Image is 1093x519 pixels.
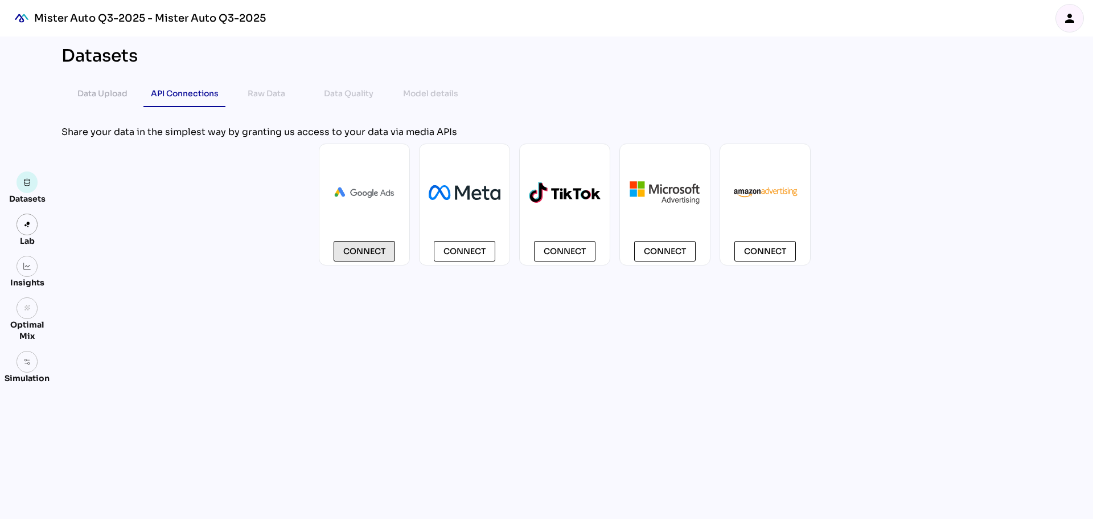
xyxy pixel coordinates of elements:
div: Raw Data [248,87,285,100]
img: microsoft.png [629,180,701,205]
button: Connect [734,241,796,261]
img: graph.svg [23,263,31,271]
img: lab.svg [23,220,31,228]
div: Simulation [5,373,50,384]
div: Datasets [9,193,46,205]
img: Ads_logo_horizontal.png [328,181,400,204]
div: Data Quality [324,87,373,100]
img: Meta_Platforms.svg [429,185,500,199]
img: settings.svg [23,358,31,366]
div: Insights [10,277,44,288]
div: Data Upload [77,87,128,100]
div: Optimal Mix [5,319,50,342]
div: Mister Auto Q3-2025 - Mister Auto Q3-2025 [34,11,266,25]
div: Datasets [61,46,138,66]
i: person [1063,11,1076,25]
div: Share your data in the simplest way by granting us access to your data via media APIs [61,125,1068,139]
img: data.svg [23,178,31,186]
span: Connect [644,244,686,258]
span: Connect [443,244,486,258]
button: Connect [334,241,395,261]
i: grain [23,304,31,312]
button: Connect [434,241,495,261]
span: Connect [343,244,385,258]
div: mediaROI [9,6,34,31]
img: logo-tiktok-2.svg [529,182,601,203]
img: AmazonAdvertising.webp [729,186,801,200]
span: Connect [744,244,786,258]
div: API Connections [151,87,219,100]
div: Lab [15,235,40,247]
span: Connect [544,244,586,258]
button: Connect [634,241,696,261]
div: Model details [403,87,458,100]
button: Connect [534,241,595,261]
